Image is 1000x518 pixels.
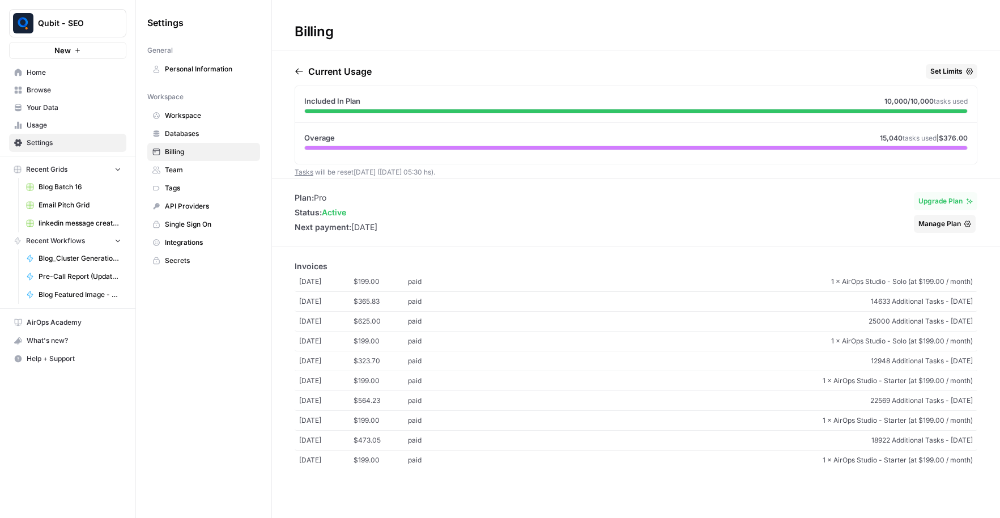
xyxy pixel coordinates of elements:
[39,271,121,282] span: Pre-Call Report (Updated) 3
[27,103,121,113] span: Your Data
[408,356,462,366] span: paid
[354,296,408,307] span: $365.83
[354,396,408,406] span: $564.23
[299,455,354,465] span: [DATE]
[27,317,121,328] span: AirOps Academy
[354,455,408,465] span: $199.00
[354,376,408,386] span: $199.00
[462,396,973,406] span: 22569 Additional Tasks - [DATE]
[918,219,961,229] span: Manage Plan
[10,332,126,349] div: What's new?
[462,356,973,366] span: 12948 Additional Tasks - [DATE]
[295,222,377,233] li: [DATE]
[354,336,408,346] span: $199.00
[147,107,260,125] a: Workspace
[21,214,126,232] a: linkedin message creator [PERSON_NAME]
[21,249,126,268] a: Blog_Cluster Generation V3a1 with WP Integration [Live site]
[27,67,121,78] span: Home
[462,435,973,445] span: 18922 Additional Tasks - [DATE]
[295,261,977,272] p: Invoices
[27,354,121,364] span: Help + Support
[880,134,903,142] span: 15,040
[462,415,973,426] span: 1 × AirOps Studio - Starter (at $199.00 / month)
[939,134,968,142] span: $376.00
[354,435,408,445] span: $473.05
[9,42,126,59] button: New
[165,237,255,248] span: Integrations
[27,138,121,148] span: Settings
[165,256,255,266] span: Secrets
[295,351,977,371] a: [DATE]$323.70paid12948 Additional Tasks - [DATE]
[408,277,462,287] span: paid
[38,18,107,29] span: Qubit - SEO
[304,95,360,107] span: Included In Plan
[408,435,462,445] span: paid
[462,277,973,287] span: 1 × AirOps Studio - Solo (at $199.00 / month)
[408,296,462,307] span: paid
[147,16,184,29] span: Settings
[272,23,356,41] div: Billing
[147,179,260,197] a: Tags
[165,64,255,74] span: Personal Information
[299,316,354,326] span: [DATE]
[926,64,977,79] button: Set Limits
[39,182,121,192] span: Blog Batch 16
[295,193,314,202] span: Plan:
[408,415,462,426] span: paid
[9,63,126,82] a: Home
[299,356,354,366] span: [DATE]
[295,312,977,332] a: [DATE]$625.00paid25000 Additional Tasks - [DATE]
[39,253,121,264] span: Blog_Cluster Generation V3a1 with WP Integration [Live site]
[9,116,126,134] a: Usage
[295,207,322,217] span: Status:
[39,218,121,228] span: linkedin message creator [PERSON_NAME]
[914,192,977,210] button: Upgrade Plan
[54,45,71,56] span: New
[462,296,973,307] span: 14633 Additional Tasks - [DATE]
[9,161,126,178] button: Recent Grids
[462,316,973,326] span: 25000 Additional Tasks - [DATE]
[884,97,934,105] span: 10,000 /10,000
[299,396,354,406] span: [DATE]
[408,336,462,346] span: paid
[295,451,977,470] a: [DATE]$199.00paid1 × AirOps Studio - Starter (at $199.00 / month)
[9,81,126,99] a: Browse
[322,207,346,217] span: active
[165,183,255,193] span: Tags
[26,164,67,175] span: Recent Grids
[914,215,976,233] button: Manage Plan
[147,161,260,179] a: Team
[9,332,126,350] button: What's new?
[165,147,255,157] span: Billing
[26,236,85,246] span: Recent Workflows
[295,272,977,292] a: [DATE]$199.00paid1 × AirOps Studio - Solo (at $199.00 / month)
[27,85,121,95] span: Browse
[147,125,260,143] a: Databases
[9,134,126,152] a: Settings
[462,336,973,346] span: 1 × AirOps Studio - Solo (at $199.00 / month)
[165,129,255,139] span: Databases
[299,296,354,307] span: [DATE]
[165,219,255,230] span: Single Sign On
[299,277,354,287] span: [DATE]
[39,290,121,300] span: Blog Featured Image - Live
[408,396,462,406] span: paid
[13,13,33,33] img: Qubit - SEO Logo
[21,286,126,304] a: Blog Featured Image - Live
[147,233,260,252] a: Integrations
[295,292,977,312] a: [DATE]$365.83paid14633 Additional Tasks - [DATE]
[295,411,977,431] a: [DATE]$199.00paid1 × AirOps Studio - Starter (at $199.00 / month)
[9,232,126,249] button: Recent Workflows
[308,65,372,78] p: Current Usage
[295,332,977,351] a: [DATE]$199.00paid1 × AirOps Studio - Solo (at $199.00 / month)
[9,9,126,37] button: Workspace: Qubit - SEO
[354,316,408,326] span: $625.00
[408,376,462,386] span: paid
[21,196,126,214] a: Email Pitch Grid
[295,192,377,203] li: Pro
[165,165,255,175] span: Team
[295,371,977,391] a: [DATE]$199.00paid1 × AirOps Studio - Starter (at $199.00 / month)
[408,455,462,465] span: paid
[408,316,462,326] span: paid
[295,168,313,176] a: Tasks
